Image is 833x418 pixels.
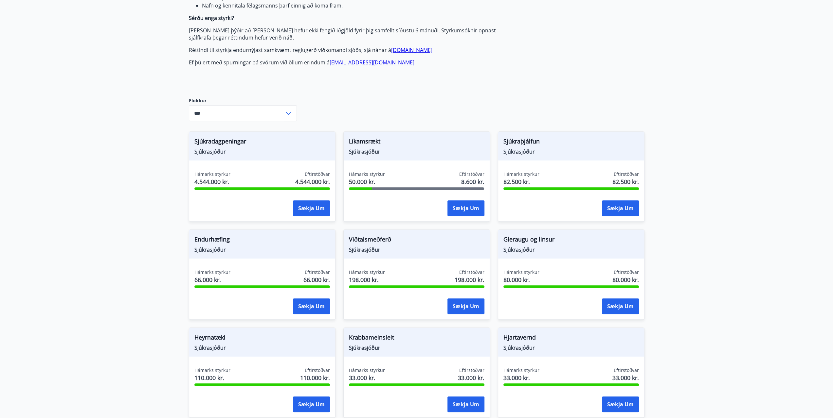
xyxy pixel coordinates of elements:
[202,2,498,9] li: Nafn og kennitala félagsmanns þarf einnig að koma fram.
[612,276,639,284] span: 80.000 kr.
[305,269,330,276] span: Eftirstöðvar
[503,235,639,246] span: Gleraugu og linsur
[194,276,230,284] span: 66.000 kr.
[447,200,484,216] button: Sækja um
[503,177,539,186] span: 82.500 kr.
[461,177,484,186] span: 8.600 kr.
[194,137,330,148] span: Sjúkradagpeningar
[602,298,639,314] button: Sækja um
[614,367,639,374] span: Eftirstöðvar
[194,344,330,351] span: Sjúkrasjóður
[189,14,234,22] strong: Sérðu enga styrki?
[503,171,539,177] span: Hámarks styrkur
[447,298,484,314] button: Sækja um
[349,137,484,148] span: Líkamsrækt
[194,367,230,374] span: Hámarks styrkur
[300,374,330,382] span: 110.000 kr.
[602,396,639,412] button: Sækja um
[194,333,330,344] span: Heyrnatæki
[189,46,498,54] p: Réttindi til styrkja endurnýjast samkvæmt reglugerð viðkomandi sjóðs, sjá nánar á
[349,367,385,374] span: Hámarks styrkur
[447,396,484,412] button: Sækja um
[455,276,484,284] span: 198.000 kr.
[459,269,484,276] span: Eftirstöðvar
[458,374,484,382] span: 33.000 kr.
[612,374,639,382] span: 33.000 kr.
[349,246,484,253] span: Sjúkrasjóður
[349,333,484,344] span: Krabbameinsleit
[189,59,498,66] p: Ef þú ert með spurningar þá svörum við öllum erindum á
[614,171,639,177] span: Eftirstöðvar
[194,148,330,155] span: Sjúkrasjóður
[189,27,498,41] p: [PERSON_NAME] þýðir að [PERSON_NAME] hefur ekki fengið iðgjöld fyrir þig samfellt síðustu 6 mánuð...
[503,276,539,284] span: 80.000 kr.
[293,200,330,216] button: Sækja um
[459,367,484,374] span: Eftirstöðvar
[305,367,330,374] span: Eftirstöðvar
[503,374,539,382] span: 33.000 kr.
[391,46,432,54] a: [DOMAIN_NAME]
[295,177,330,186] span: 4.544.000 kr.
[459,171,484,177] span: Eftirstöðvar
[194,269,230,276] span: Hámarks styrkur
[503,344,639,351] span: Sjúkrasjóður
[612,177,639,186] span: 82.500 kr.
[293,396,330,412] button: Sækja um
[303,276,330,284] span: 66.000 kr.
[349,177,385,186] span: 50.000 kr.
[503,137,639,148] span: Sjúkraþjálfun
[503,148,639,155] span: Sjúkrasjóður
[503,333,639,344] span: Hjartavernd
[293,298,330,314] button: Sækja um
[349,171,385,177] span: Hámarks styrkur
[614,269,639,276] span: Eftirstöðvar
[349,374,385,382] span: 33.000 kr.
[194,235,330,246] span: Endurhæfing
[194,374,230,382] span: 110.000 kr.
[189,97,297,104] label: Flokkur
[194,177,230,186] span: 4.544.000 kr.
[349,269,385,276] span: Hámarks styrkur
[349,344,484,351] span: Sjúkrasjóður
[349,276,385,284] span: 198.000 kr.
[194,246,330,253] span: Sjúkrasjóður
[349,148,484,155] span: Sjúkrasjóður
[503,269,539,276] span: Hámarks styrkur
[330,59,414,66] a: [EMAIL_ADDRESS][DOMAIN_NAME]
[349,235,484,246] span: Viðtalsmeðferð
[305,171,330,177] span: Eftirstöðvar
[503,246,639,253] span: Sjúkrasjóður
[194,171,230,177] span: Hámarks styrkur
[503,367,539,374] span: Hámarks styrkur
[602,200,639,216] button: Sækja um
